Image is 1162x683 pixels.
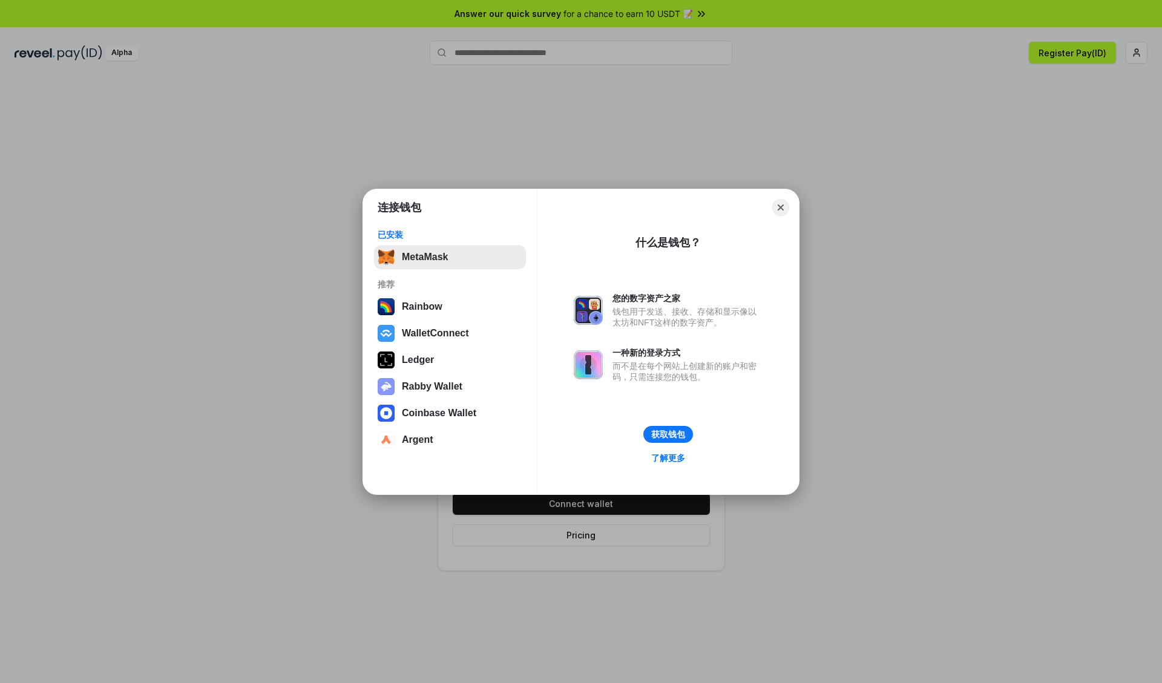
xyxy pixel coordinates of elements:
[378,298,395,315] img: svg+xml,%3Csvg%20width%3D%22120%22%20height%3D%22120%22%20viewBox%3D%220%200%20120%20120%22%20fil...
[374,374,526,399] button: Rabby Wallet
[612,293,763,304] div: 您的数字资产之家
[402,328,469,339] div: WalletConnect
[402,381,462,392] div: Rabby Wallet
[374,401,526,425] button: Coinbase Wallet
[651,453,685,463] div: 了解更多
[378,279,522,290] div: 推荐
[612,361,763,382] div: 而不是在每个网站上创建新的账户和密码，只需连接您的钱包。
[402,252,448,263] div: MetaMask
[574,350,603,379] img: svg+xml,%3Csvg%20xmlns%3D%22http%3A%2F%2Fwww.w3.org%2F2000%2Fsvg%22%20fill%3D%22none%22%20viewBox...
[612,347,763,358] div: 一种新的登录方式
[378,325,395,342] img: svg+xml,%3Csvg%20width%3D%2228%22%20height%3D%2228%22%20viewBox%3D%220%200%2028%2028%22%20fill%3D...
[374,321,526,345] button: WalletConnect
[402,434,433,445] div: Argent
[651,429,685,440] div: 获取钱包
[374,295,526,319] button: Rainbow
[635,235,701,250] div: 什么是钱包？
[378,405,395,422] img: svg+xml,%3Csvg%20width%3D%2228%22%20height%3D%2228%22%20viewBox%3D%220%200%2028%2028%22%20fill%3D...
[772,199,789,216] button: Close
[374,348,526,372] button: Ledger
[402,355,434,365] div: Ledger
[378,229,522,240] div: 已安装
[644,450,692,466] a: 了解更多
[612,306,763,328] div: 钱包用于发送、接收、存储和显示像以太坊和NFT这样的数字资产。
[378,351,395,368] img: svg+xml,%3Csvg%20xmlns%3D%22http%3A%2F%2Fwww.w3.org%2F2000%2Fsvg%22%20width%3D%2228%22%20height%3...
[574,296,603,325] img: svg+xml,%3Csvg%20xmlns%3D%22http%3A%2F%2Fwww.w3.org%2F2000%2Fsvg%22%20fill%3D%22none%22%20viewBox...
[374,428,526,452] button: Argent
[378,249,395,266] img: svg+xml,%3Csvg%20fill%3D%22none%22%20height%3D%2233%22%20viewBox%3D%220%200%2035%2033%22%20width%...
[378,378,395,395] img: svg+xml,%3Csvg%20xmlns%3D%22http%3A%2F%2Fwww.w3.org%2F2000%2Fsvg%22%20fill%3D%22none%22%20viewBox...
[402,301,442,312] div: Rainbow
[643,426,693,443] button: 获取钱包
[378,431,395,448] img: svg+xml,%3Csvg%20width%3D%2228%22%20height%3D%2228%22%20viewBox%3D%220%200%2028%2028%22%20fill%3D...
[378,200,421,215] h1: 连接钱包
[402,408,476,419] div: Coinbase Wallet
[374,245,526,269] button: MetaMask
